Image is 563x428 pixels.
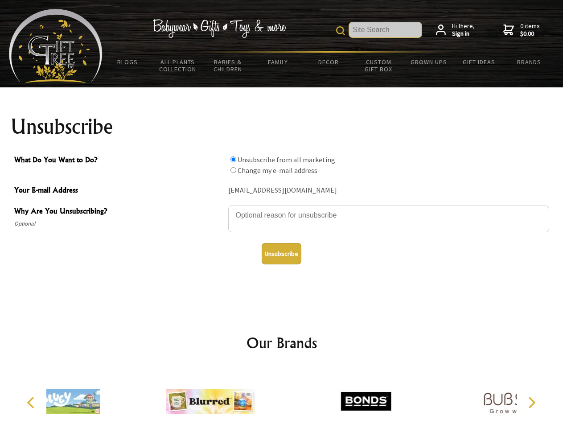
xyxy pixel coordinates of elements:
[303,53,353,71] a: Decor
[152,19,286,38] img: Babywear - Gifts - Toys & more
[230,167,236,173] input: What Do You Want to Do?
[14,206,224,218] span: Why Are You Unsubscribing?
[228,206,549,232] textarea: Why Are You Unsubscribing?
[9,9,103,83] img: Babyware - Gifts - Toys and more...
[203,53,253,78] a: Babies & Children
[503,22,540,38] a: 0 items$0.00
[230,156,236,162] input: What Do You Want to Do?
[18,332,546,354] h2: Our Brands
[14,185,224,198] span: Your E-mail Address
[253,53,304,71] a: Family
[22,393,42,412] button: Previous
[336,26,345,35] img: product search
[238,166,317,175] label: Change my e-mail address
[353,53,404,78] a: Custom Gift Box
[349,22,422,37] input: Site Search
[403,53,454,71] a: Grown Ups
[153,53,203,78] a: All Plants Collection
[238,155,335,164] label: Unsubscribe from all marketing
[262,243,301,264] button: Unsubscribe
[436,22,475,38] a: Hi there,Sign in
[228,184,549,198] div: [EMAIL_ADDRESS][DOMAIN_NAME]
[11,116,553,137] h1: Unsubscribe
[520,22,540,38] span: 0 items
[103,53,153,71] a: BLOGS
[522,393,541,412] button: Next
[520,30,540,38] strong: $0.00
[14,154,224,167] span: What Do You Want to Do?
[454,53,504,71] a: Gift Ideas
[452,30,475,38] strong: Sign in
[452,22,475,38] span: Hi there,
[504,53,555,71] a: Brands
[14,218,224,229] span: Optional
